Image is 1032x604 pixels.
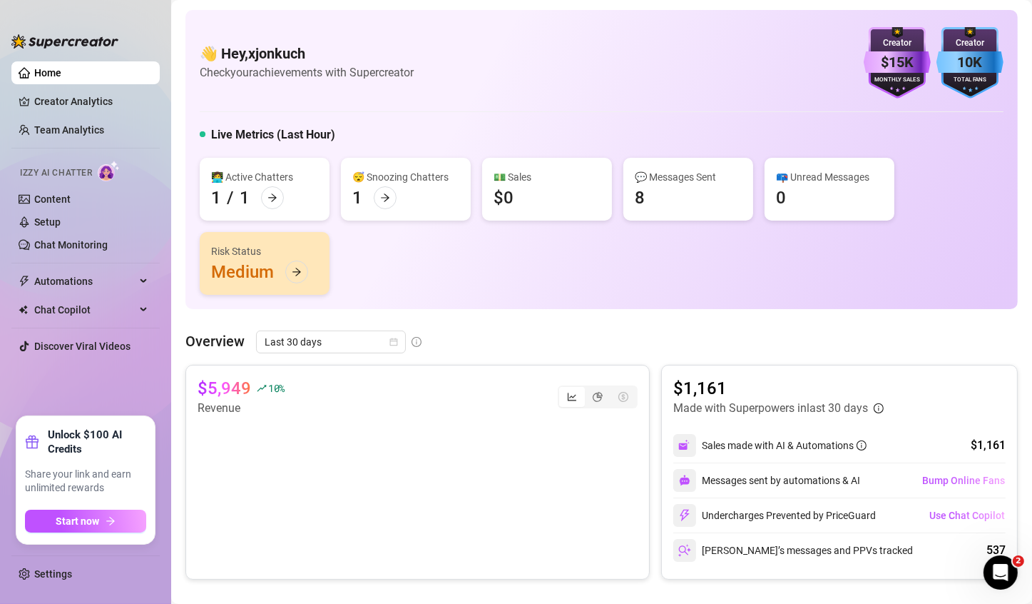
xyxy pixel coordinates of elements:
[971,437,1006,454] div: $1,161
[48,428,146,456] strong: Unlock $100 AI Credits
[198,400,285,417] article: Revenue
[673,539,913,562] div: [PERSON_NAME]’s messages and PPVs tracked
[678,439,691,452] img: svg%3e
[776,169,883,185] div: 📪 Unread Messages
[352,186,362,209] div: 1
[558,386,638,408] div: segmented control
[936,27,1003,99] img: blue-badge-DgoSNQY1.svg
[984,555,1018,590] iframe: Intercom live chat
[34,239,108,251] a: Chat Monitoring
[986,542,1006,559] div: 537
[34,90,148,113] a: Creator Analytics
[389,338,398,346] span: calendar
[268,381,285,395] span: 10 %
[921,469,1006,492] button: Bump Online Fans
[211,243,318,259] div: Risk Status
[265,331,397,353] span: Last 30 days
[185,331,245,352] article: Overview
[25,510,146,533] button: Start nowarrow-right
[936,36,1003,50] div: Creator
[864,36,931,50] div: Creator
[635,186,645,209] div: 8
[864,27,931,99] img: purple-badge-B9DA21FR.svg
[922,475,1005,486] span: Bump Online Fans
[673,377,884,400] article: $1,161
[673,469,860,492] div: Messages sent by automations & AI
[200,64,414,81] article: Check your achievements with Supercreator
[929,504,1006,527] button: Use Chat Copilot
[34,568,72,580] a: Settings
[678,509,691,522] img: svg%3e
[593,392,603,402] span: pie-chart
[635,169,742,185] div: 💬 Messages Sent
[857,441,867,451] span: info-circle
[679,475,690,486] img: svg%3e
[20,166,92,180] span: Izzy AI Chatter
[34,270,136,293] span: Automations
[198,377,251,400] article: $5,949
[25,468,146,495] span: Share your link and earn unlimited rewards
[200,44,414,64] h4: 👋 Hey, xjonkuch
[936,76,1003,85] div: Total Fans
[11,34,118,49] img: logo-BBDzfeDw.svg
[106,516,116,526] span: arrow-right
[673,504,876,527] div: Undercharges Prevented by PriceGuard
[678,544,691,557] img: svg%3e
[702,438,867,453] div: Sales made with AI & Automations
[929,510,1005,521] span: Use Chat Copilot
[34,193,71,205] a: Content
[19,276,30,287] span: thunderbolt
[618,392,628,402] span: dollar-circle
[380,193,390,203] span: arrow-right
[864,76,931,85] div: Monthly Sales
[19,305,28,315] img: Chat Copilot
[34,124,104,136] a: Team Analytics
[412,337,422,347] span: info-circle
[936,51,1003,74] div: 10K
[56,515,100,527] span: Start now
[494,169,601,185] div: 💵 Sales
[211,169,318,185] div: 👩‍💻 Active Chatters
[257,383,267,393] span: rise
[776,186,786,209] div: 0
[34,341,131,352] a: Discover Viral Videos
[240,186,250,209] div: 1
[211,126,335,144] h5: Live Metrics (Last Hour)
[34,67,61,79] a: Home
[1013,555,1024,567] span: 2
[567,392,577,402] span: line-chart
[292,267,302,277] span: arrow-right
[98,161,120,181] img: AI Chatter
[864,51,931,74] div: $15K
[673,400,868,417] article: Made with Superpowers in last 30 days
[34,298,136,321] span: Chat Copilot
[267,193,277,203] span: arrow-right
[874,403,884,413] span: info-circle
[25,435,39,449] span: gift
[34,216,61,228] a: Setup
[211,186,221,209] div: 1
[352,169,459,185] div: 😴 Snoozing Chatters
[494,186,514,209] div: $0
